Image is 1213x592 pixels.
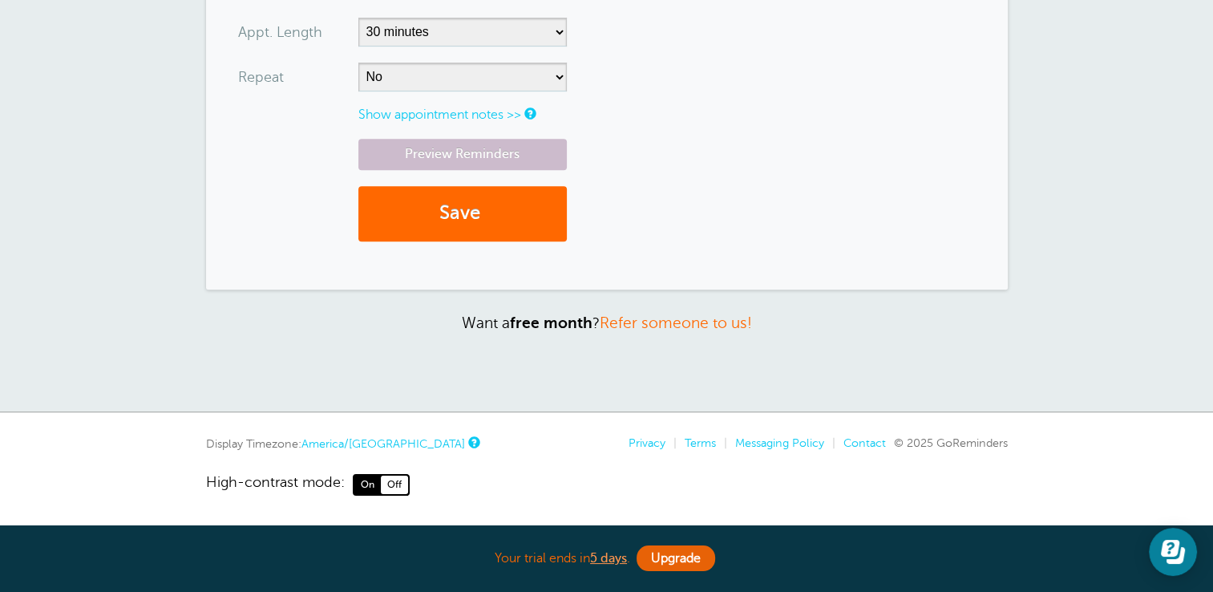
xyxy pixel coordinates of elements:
[238,70,284,84] label: Repeat
[206,541,1008,576] div: Your trial ends in .
[301,437,465,450] a: America/[GEOGRAPHIC_DATA]
[665,436,677,450] li: |
[468,437,478,448] a: This is the timezone being used to display dates and times to you on this device. Click the timez...
[735,436,824,449] a: Messaging Policy
[206,314,1008,332] p: Want a ?
[1149,528,1197,576] iframe: Resource center
[637,545,715,571] a: Upgrade
[824,436,835,450] li: |
[843,436,886,449] a: Contact
[510,314,592,331] strong: free month
[524,108,534,119] a: Notes are for internal use only, and are not visible to your clients.
[590,551,627,566] a: 5 days
[629,436,665,449] a: Privacy
[206,436,478,451] div: Display Timezone:
[358,186,567,241] button: Save
[894,436,1008,449] span: © 2025 GoReminders
[716,436,727,450] li: |
[381,476,408,493] span: Off
[354,476,381,493] span: On
[685,436,716,449] a: Terms
[358,139,567,170] a: Preview Reminders
[238,25,322,39] label: Appt. Length
[206,474,1008,495] a: High-contrast mode: On Off
[600,314,752,331] a: Refer someone to us!
[206,474,345,495] span: High-contrast mode:
[358,107,521,122] a: Show appointment notes >>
